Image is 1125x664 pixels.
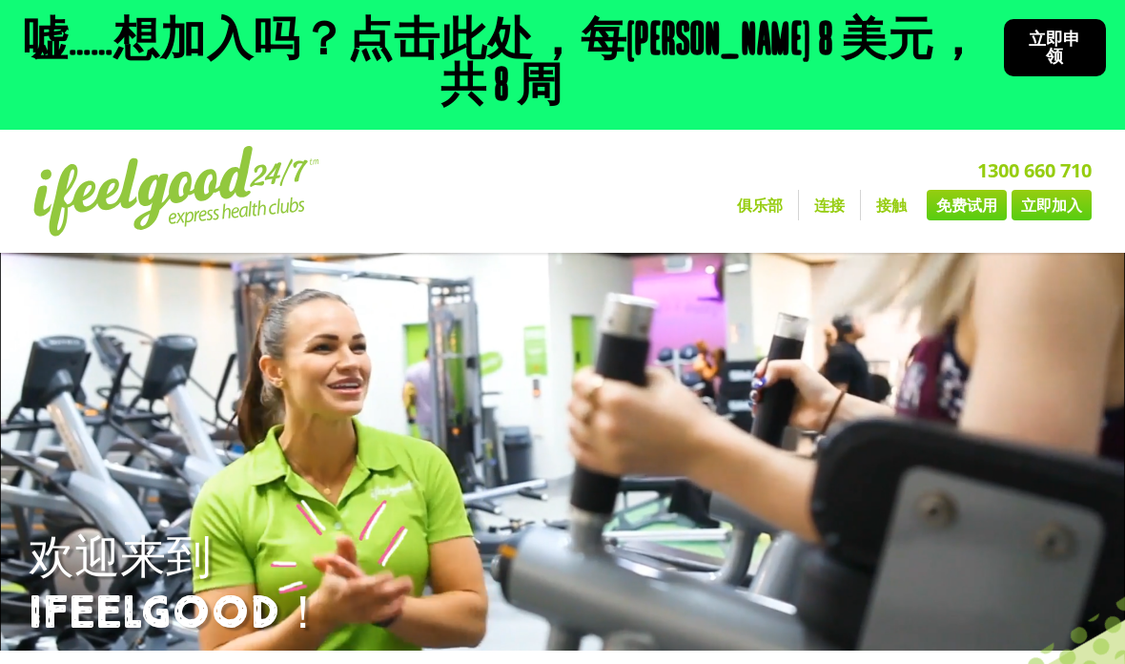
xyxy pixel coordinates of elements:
font: 欢迎来到 [29,529,212,589]
a: 免费试用 [927,190,1007,220]
a: 1300 660 710 [977,157,1092,183]
font: 立即加入 [1021,195,1082,216]
font: 免费试用 [936,195,997,216]
font: 俱乐部 [737,195,783,216]
font: 嘘……想加入吗？点击此处，每[PERSON_NAME] 8 美元，共 8 周 [23,21,981,109]
a: 立即加入 [1012,190,1092,220]
font: 连接 [814,195,845,216]
font: 立即申领 [1029,30,1080,66]
font: 接触 [876,195,907,216]
font: IFEELGOOD！ [29,584,326,644]
a: 俱乐部 [722,190,798,220]
nav: 菜单 [411,190,1093,220]
a: 连接 [799,190,860,220]
a: 接触 [861,190,922,220]
a: 立即申领 [1004,19,1106,76]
